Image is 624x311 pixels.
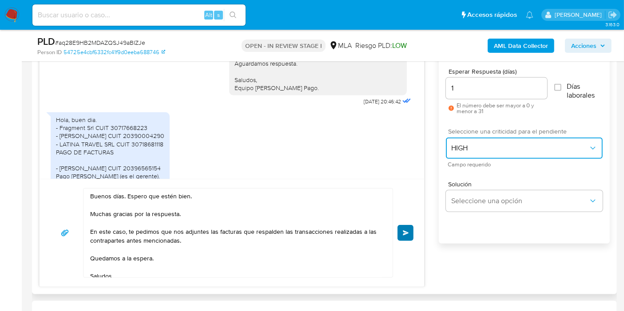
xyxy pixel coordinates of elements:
[451,197,588,205] span: Seleccione una opción
[355,41,407,51] span: Riesgo PLD:
[242,39,326,52] p: OPEN - IN REVIEW STAGE I
[446,138,603,159] button: HIGH
[90,189,382,277] textarea: Buenos días. Espero que estén bien. Muchas gracias por la respuesta. En este caso, te pedimos que...
[446,83,547,94] input: days_to_wait
[457,102,547,114] span: El número debe ser mayor a 0 y menor a 31
[555,11,605,19] p: micaelaestefania.gonzalez@mercadolibre.com
[403,230,409,236] span: Enviar
[205,11,212,19] span: Alt
[56,116,164,197] div: Hola, buen dia. - Fragment Srl CUIT 30717668223 - [PERSON_NAME] CUIT 20390004290 - LATINA TRAVEL ...
[451,144,588,153] span: HIGH
[329,41,352,51] div: MLA
[37,48,62,56] b: Person ID
[467,10,517,20] span: Accesos rápidos
[565,39,612,53] button: Acciones
[449,68,550,75] span: Esperar Respuesta (días)
[37,34,55,48] b: PLD
[608,10,617,20] a: Salir
[448,181,605,187] span: Solución
[224,9,242,21] button: search-icon
[571,39,596,53] span: Acciones
[32,9,246,21] input: Buscar usuario o caso...
[448,128,605,134] span: Seleccione una criticidad para el pendiente
[494,39,548,53] b: AML Data Collector
[64,48,165,56] a: 54725e4cbf6332fc41f9d0eeba688746
[448,162,605,167] span: Campo requerido
[488,39,554,53] button: AML Data Collector
[217,11,220,19] span: s
[392,40,407,51] span: LOW
[364,98,401,105] span: [DATE] 20:46:42
[554,84,561,91] input: Días laborales
[526,11,533,19] a: Notificaciones
[397,225,413,241] button: Enviar
[55,38,145,47] span: # aq28E9HB2MDAZQSJ49aBIZJe
[567,82,603,100] span: Días laborales
[446,190,603,212] button: Seleccione una opción
[605,21,620,28] span: 3.163.0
